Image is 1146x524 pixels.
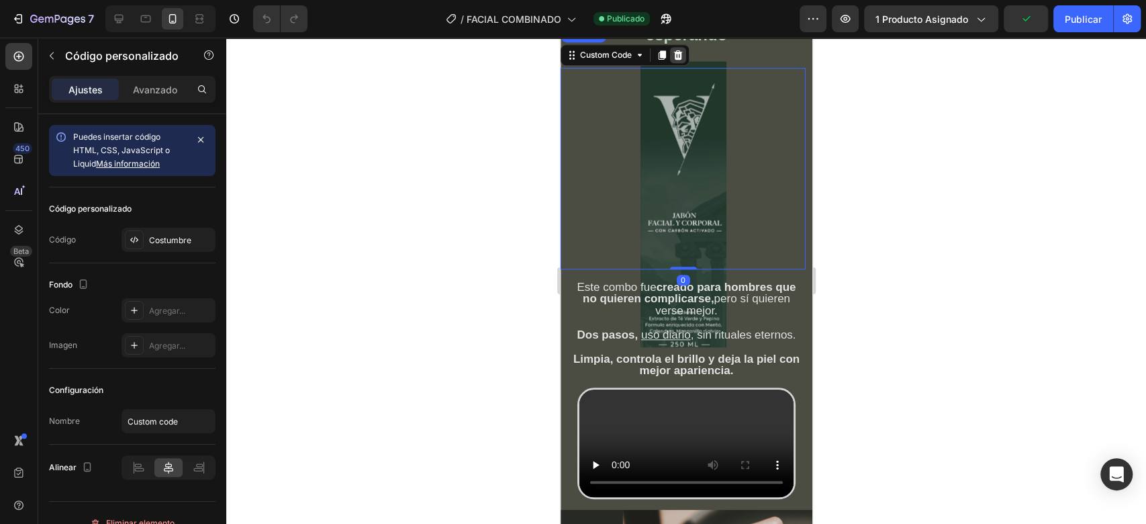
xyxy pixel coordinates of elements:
[467,13,561,25] font: FACIAL COMBINADO
[1100,458,1133,490] div: Abrir Intercom Messenger
[561,38,812,524] iframe: Área de diseño
[65,48,179,64] p: Código personalizado
[49,279,73,290] font: Fondo
[875,13,968,25] font: 1 producto asignado
[133,84,177,95] font: Avanzado
[49,385,103,395] font: Configuración
[1053,5,1113,32] button: Publicar
[253,5,307,32] div: Deshacer/Rehacer
[49,234,76,245] font: Código
[49,305,70,315] font: Color
[1065,13,1102,25] font: Publicar
[15,144,30,153] font: 450
[68,84,103,95] font: Ajustes
[49,416,80,426] font: Nombre
[607,13,644,24] font: Publicado
[461,13,464,25] font: /
[49,462,77,472] font: Alinear
[49,204,132,214] font: Código personalizado
[96,159,160,169] a: Más información
[88,12,94,26] font: 7
[864,5,998,32] button: 1 producto asignado
[149,341,185,351] font: Agregar...
[5,5,100,32] button: 7
[149,235,191,245] font: Costumbre
[13,247,29,256] font: Beta
[149,306,185,316] font: Agregar...
[49,340,77,350] font: Imagen
[65,49,179,62] font: Código personalizado
[73,132,170,169] font: Puedes insertar código HTML, CSS, JavaScript o Liquid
